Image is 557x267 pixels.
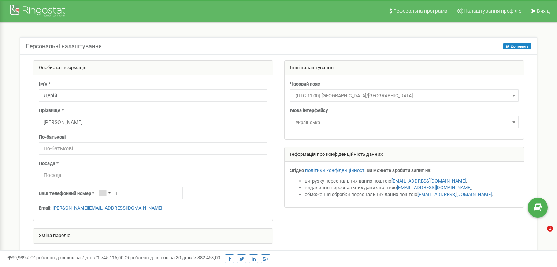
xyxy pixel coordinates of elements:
input: +1-800-555-55-55 [96,187,183,199]
div: Зміна паролю [33,229,273,243]
u: 1 745 115,00 [97,255,123,260]
span: Оброблено дзвінків за 7 днів : [30,255,123,260]
span: Вихід [537,8,550,14]
label: Мова інтерфейсу [290,107,328,114]
span: 99,989% [7,255,29,260]
li: обмеження обробки персональних даних поштою . [305,191,519,198]
label: По-батькові [39,134,66,141]
li: видалення персональних даних поштою , [305,184,519,191]
label: Посада * [39,160,59,167]
span: 1 [547,226,553,232]
a: [EMAIL_ADDRESS][DOMAIN_NAME] [417,192,492,197]
label: Часовий пояс [290,81,320,88]
div: Інформація про конфіденційність данних [285,147,524,162]
div: Особиста інформація [33,61,273,75]
input: Посада [39,169,267,181]
span: (UTC-11:00) Pacific/Midway [293,91,516,101]
span: Налаштування профілю [464,8,521,14]
span: (UTC-11:00) Pacific/Midway [290,89,519,102]
label: Ім'я * [39,81,51,88]
input: Ім'я [39,89,267,102]
span: Реферальна програма [393,8,448,14]
input: Прізвище [39,116,267,128]
strong: Ви можете зробити запит на: [367,168,432,173]
span: Українська [290,116,519,128]
strong: Email: [39,205,52,211]
span: Українська [293,117,516,128]
a: [PERSON_NAME][EMAIL_ADDRESS][DOMAIN_NAME] [53,205,162,211]
div: Telephone country code [96,187,113,199]
h5: Персональні налаштування [26,43,102,50]
strong: Згідно [290,168,304,173]
span: Оброблено дзвінків за 30 днів : [125,255,220,260]
label: Прізвище * [39,107,64,114]
div: Інші налаштування [285,61,524,75]
label: Ваш телефонний номер * [39,190,94,197]
button: Допомога [503,43,531,49]
a: політики конфіденційності [305,168,365,173]
u: 7 382 453,00 [194,255,220,260]
a: [EMAIL_ADDRESS][DOMAIN_NAME] [397,185,471,190]
li: вигрузку персональних даних поштою , [305,178,519,185]
a: [EMAIL_ADDRESS][DOMAIN_NAME] [391,178,466,184]
input: По-батькові [39,142,267,155]
iframe: Intercom live chat [532,226,550,243]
